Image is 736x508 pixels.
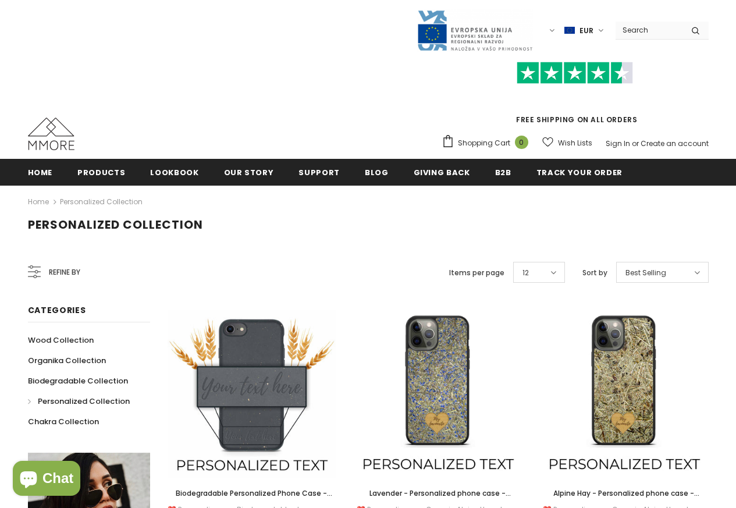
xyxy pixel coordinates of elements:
span: FREE SHIPPING ON ALL ORDERS [442,67,709,125]
span: or [632,138,639,148]
a: Sign In [606,138,630,148]
a: Biodegradable Personalized Phone Case - Black [168,487,336,500]
a: Blog [365,159,389,185]
img: Trust Pilot Stars [517,62,633,84]
a: Biodegradable Collection [28,371,128,391]
a: Create an account [641,138,709,148]
span: Shopping Cart [458,137,510,149]
label: Items per page [449,267,504,279]
label: Sort by [582,267,607,279]
span: Track your order [536,167,623,178]
a: support [298,159,340,185]
a: Home [28,195,49,209]
span: Home [28,167,53,178]
span: Organika Collection [28,355,106,366]
span: Giving back [414,167,470,178]
a: Organika Collection [28,350,106,371]
iframe: Customer reviews powered by Trustpilot [442,84,709,114]
img: Javni Razpis [417,9,533,52]
span: support [298,167,340,178]
span: Categories [28,304,86,316]
span: 0 [515,136,528,149]
a: Javni Razpis [417,25,533,35]
a: Lookbook [150,159,198,185]
span: Biodegradable Collection [28,375,128,386]
span: 12 [522,267,529,279]
span: B2B [495,167,511,178]
span: Chakra Collection [28,416,99,427]
span: Products [77,167,125,178]
span: Personalized Collection [28,216,203,233]
span: Blog [365,167,389,178]
a: Alpine Hay - Personalized phone case - Personalized gift [540,487,709,500]
a: Chakra Collection [28,411,99,432]
span: Best Selling [625,267,666,279]
img: MMORE Cases [28,118,74,150]
a: Shopping Cart 0 [442,134,534,152]
span: EUR [579,25,593,37]
span: Our Story [224,167,274,178]
a: B2B [495,159,511,185]
a: Personalized Collection [28,391,130,411]
a: Wish Lists [542,133,592,153]
inbox-online-store-chat: Shopify online store chat [9,461,84,499]
span: Lookbook [150,167,198,178]
a: Giving back [414,159,470,185]
a: Personalized Collection [60,197,143,207]
span: Refine by [49,266,80,279]
a: Home [28,159,53,185]
span: Wish Lists [558,137,592,149]
a: Track your order [536,159,623,185]
a: Products [77,159,125,185]
span: Personalized Collection [38,396,130,407]
a: Our Story [224,159,274,185]
input: Search Site [616,22,682,38]
a: Lavender - Personalized phone case - Personalized gift [354,487,522,500]
a: Wood Collection [28,330,94,350]
span: Wood Collection [28,335,94,346]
